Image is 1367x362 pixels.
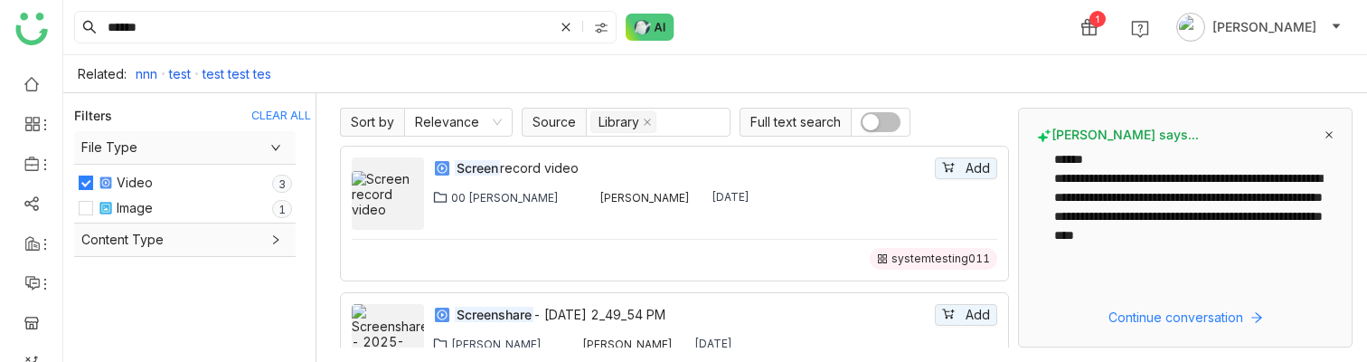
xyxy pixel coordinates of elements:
span: Add [966,305,990,325]
img: mp4.svg [433,306,451,324]
div: [DATE] [712,190,749,205]
button: Add [935,304,997,326]
span: Sort by [340,108,404,137]
img: avatar [1176,13,1205,42]
a: Screenrecord video [455,158,931,178]
a: test test tes [203,66,271,81]
img: 684a9aedde261c4b36a3ced9 [580,190,595,205]
a: Screenshare- [DATE] 2_49_54 PM [455,305,931,325]
div: File Type [74,131,296,164]
p: 1 [278,201,286,219]
img: mp4.svg [99,176,113,190]
div: Content Type [74,224,296,256]
button: Add [935,157,997,179]
span: Source [522,108,586,137]
img: Screen record video [352,171,424,217]
div: [PERSON_NAME] [599,191,690,205]
div: Related: [78,66,127,81]
em: Screen [455,160,500,176]
div: Library [599,112,639,132]
img: ask-buddy-normal.svg [626,14,674,41]
div: Filters [74,107,112,125]
img: mp4.svg [433,159,451,177]
span: [PERSON_NAME] [1212,17,1316,37]
div: systemtesting011 [891,252,990,266]
span: Add [966,158,990,178]
img: buddy-says [1037,129,1051,143]
div: Image [117,198,153,218]
nz-badge-sup: 3 [272,175,292,193]
div: 00 [PERSON_NAME] [451,191,559,205]
a: nnn [136,66,157,81]
div: CLEAR ALL [251,109,311,122]
em: Screenshare [455,307,533,322]
div: [PERSON_NAME] [451,338,542,351]
div: [PERSON_NAME] [582,338,673,351]
div: - [DATE] 2_49_54 PM [455,305,931,325]
nz-select-item: Library [590,111,656,133]
img: 684a9aedde261c4b36a3ced9 [563,337,578,351]
div: 1 [1089,11,1106,27]
p: 3 [278,176,286,194]
span: File Type [81,138,288,157]
nz-badge-sup: 1 [272,200,292,218]
img: search-type.svg [594,21,608,35]
div: [DATE] [694,337,732,351]
nz-select-item: Relevance [415,109,502,136]
button: Continue conversation [1037,307,1334,329]
div: Video [117,173,153,193]
span: Continue conversation [1108,308,1243,328]
img: help.svg [1131,20,1149,38]
span: Full text search [740,108,851,137]
a: test [169,66,191,81]
img: jpeg.svg [99,201,113,215]
span: [PERSON_NAME] says... [1037,127,1199,143]
img: logo [15,13,48,45]
div: record video [455,158,931,178]
button: [PERSON_NAME] [1173,13,1345,42]
span: Content Type [81,230,288,250]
